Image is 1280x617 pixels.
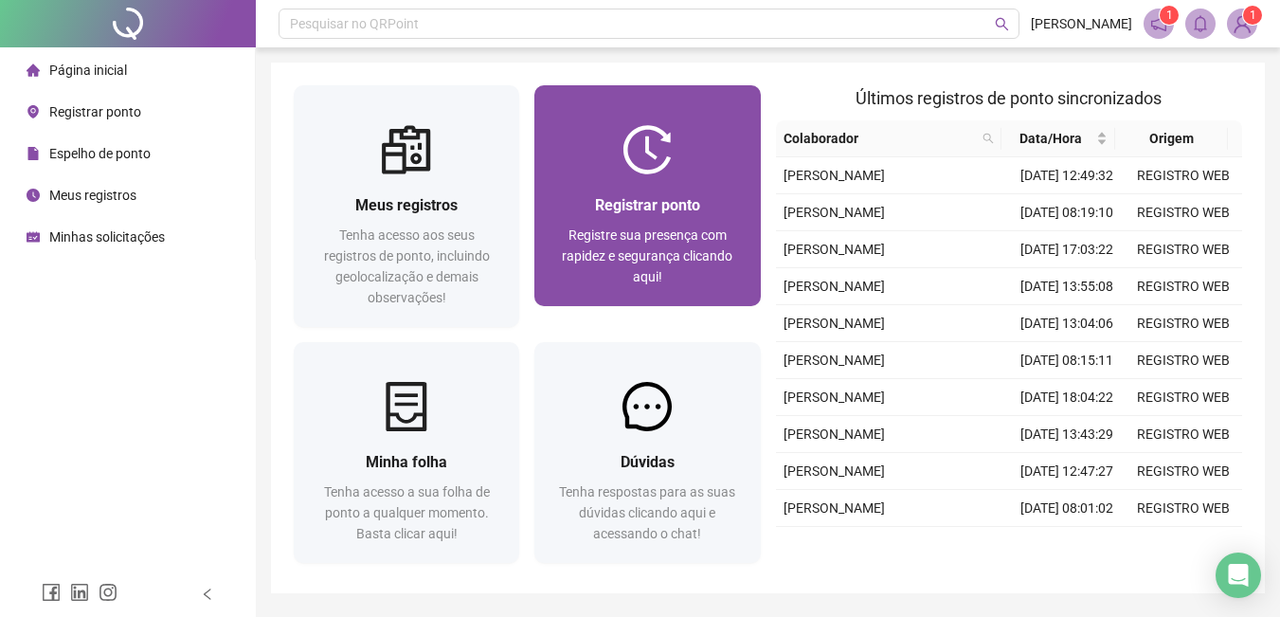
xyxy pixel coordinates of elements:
span: Espelho de ponto [49,146,151,161]
span: Registrar ponto [595,196,700,214]
th: Origem [1115,120,1228,157]
td: REGISTRO WEB [1126,342,1242,379]
span: Minha folha [366,453,447,471]
span: clock-circle [27,189,40,202]
span: Meus registros [49,188,136,203]
td: REGISTRO WEB [1126,379,1242,416]
td: REGISTRO WEB [1126,231,1242,268]
td: REGISTRO WEB [1126,268,1242,305]
span: [PERSON_NAME] [784,205,885,220]
sup: 1 [1160,6,1179,25]
span: Últimos registros de ponto sincronizados [856,88,1162,108]
span: 1 [1166,9,1173,22]
span: Minhas solicitações [49,229,165,245]
td: [DATE] 18:07:41 [1009,527,1126,564]
span: instagram [99,583,117,602]
span: linkedin [70,583,89,602]
span: Data/Hora [1009,128,1091,149]
td: [DATE] 17:03:22 [1009,231,1126,268]
td: REGISTRO WEB [1126,527,1242,564]
td: REGISTRO WEB [1126,305,1242,342]
td: [DATE] 12:49:32 [1009,157,1126,194]
span: Tenha acesso a sua folha de ponto a qualquer momento. Basta clicar aqui! [324,484,490,541]
td: [DATE] 12:47:27 [1009,453,1126,490]
td: [DATE] 13:04:06 [1009,305,1126,342]
span: [PERSON_NAME] [784,426,885,442]
a: Registrar pontoRegistre sua presença com rapidez e segurança clicando aqui! [534,85,760,306]
span: [PERSON_NAME] [784,353,885,368]
span: Meus registros [355,196,458,214]
span: search [995,17,1009,31]
span: 1 [1250,9,1256,22]
span: search [983,133,994,144]
td: [DATE] 13:55:08 [1009,268,1126,305]
td: [DATE] 13:43:29 [1009,416,1126,453]
span: left [201,588,214,601]
span: Colaborador [784,128,976,149]
a: DúvidasTenha respostas para as suas dúvidas clicando aqui e acessando o chat! [534,342,760,563]
a: Meus registrosTenha acesso aos seus registros de ponto, incluindo geolocalização e demais observa... [294,85,519,327]
td: REGISTRO WEB [1126,194,1242,231]
span: [PERSON_NAME] [784,316,885,331]
span: facebook [42,583,61,602]
span: Registre sua presença com rapidez e segurança clicando aqui! [562,227,732,284]
span: bell [1192,15,1209,32]
span: [PERSON_NAME] [784,463,885,479]
sup: Atualize o seu contato no menu Meus Dados [1243,6,1262,25]
span: file [27,147,40,160]
td: REGISTRO WEB [1126,453,1242,490]
td: [DATE] 08:15:11 [1009,342,1126,379]
span: [PERSON_NAME] [784,390,885,405]
a: Minha folhaTenha acesso a sua folha de ponto a qualquer momento. Basta clicar aqui! [294,342,519,563]
span: Página inicial [49,63,127,78]
td: REGISTRO WEB [1126,157,1242,194]
span: [PERSON_NAME] [784,500,885,516]
th: Data/Hora [1001,120,1114,157]
td: [DATE] 08:19:10 [1009,194,1126,231]
span: Dúvidas [621,453,675,471]
td: REGISTRO WEB [1126,416,1242,453]
span: search [979,124,998,153]
img: 84178 [1228,9,1256,38]
span: Registrar ponto [49,104,141,119]
span: notification [1150,15,1167,32]
span: [PERSON_NAME] [784,242,885,257]
span: home [27,64,40,77]
td: [DATE] 08:01:02 [1009,490,1126,527]
td: [DATE] 18:04:22 [1009,379,1126,416]
span: Tenha acesso aos seus registros de ponto, incluindo geolocalização e demais observações! [324,227,490,305]
td: REGISTRO WEB [1126,490,1242,527]
span: environment [27,105,40,118]
span: [PERSON_NAME] [1031,13,1132,34]
div: Open Intercom Messenger [1216,553,1261,598]
span: [PERSON_NAME] [784,168,885,183]
span: schedule [27,230,40,244]
span: [PERSON_NAME] [784,279,885,294]
span: Tenha respostas para as suas dúvidas clicando aqui e acessando o chat! [559,484,735,541]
